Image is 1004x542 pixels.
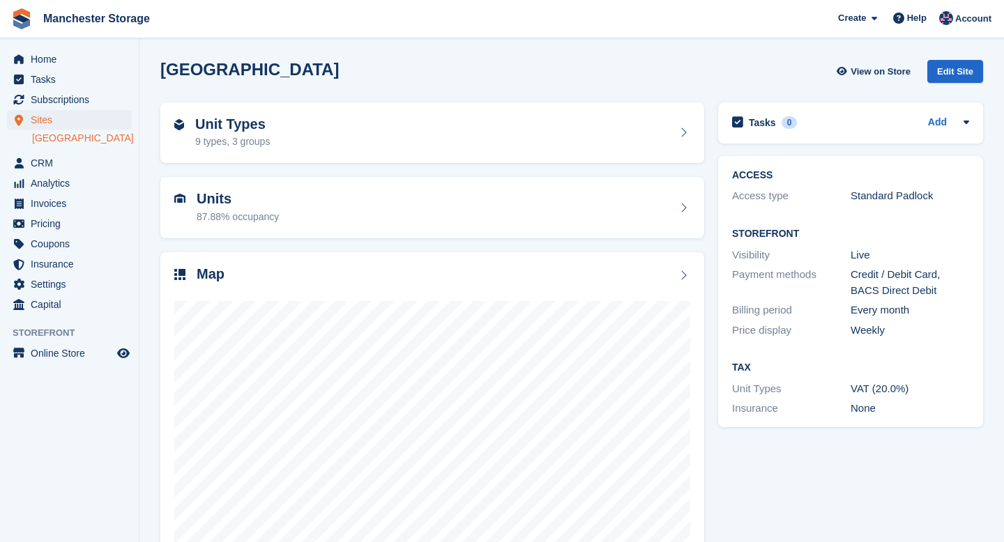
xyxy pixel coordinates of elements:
a: menu [7,194,132,213]
a: menu [7,343,132,363]
img: map-icn-33ee37083ee616e46c38cad1a60f524a97daa1e2b2c8c0bc3eb3415660979fc1.svg [174,269,185,280]
img: unit-icn-7be61d7bf1b0ce9d3e12c5938cc71ed9869f7b940bace4675aadf7bd6d80202e.svg [174,194,185,203]
a: menu [7,173,132,193]
span: Online Store [31,343,114,363]
div: Unit Types [732,381,851,397]
a: Manchester Storage [38,7,155,30]
span: Help [907,11,927,25]
img: stora-icon-8386f47178a22dfd0bd8f6a31ec36ba5ce8667c1dd55bd0f319d3a0aa187defe.svg [11,8,32,29]
span: Settings [31,274,114,294]
h2: ACCESS [732,170,969,181]
div: None [851,401,969,417]
h2: [GEOGRAPHIC_DATA] [160,60,339,79]
span: Capital [31,295,114,314]
span: CRM [31,153,114,173]
a: menu [7,295,132,314]
a: Edit Site [927,60,983,88]
a: menu [7,214,132,233]
div: 9 types, 3 groups [195,134,270,149]
span: Home [31,49,114,69]
a: menu [7,49,132,69]
div: Credit / Debit Card, BACS Direct Debit [851,267,969,298]
a: menu [7,70,132,89]
h2: Tax [732,362,969,373]
a: [GEOGRAPHIC_DATA] [32,132,132,145]
span: Storefront [13,326,139,340]
span: Tasks [31,70,114,89]
div: Standard Padlock [851,188,969,204]
a: menu [7,254,132,274]
span: Invoices [31,194,114,213]
span: Create [838,11,866,25]
h2: Storefront [732,229,969,240]
div: 87.88% occupancy [197,210,279,224]
h2: Units [197,191,279,207]
div: Insurance [732,401,851,417]
div: Edit Site [927,60,983,83]
a: Preview store [115,345,132,362]
span: View on Store [851,65,911,79]
div: Price display [732,323,851,339]
div: Billing period [732,302,851,318]
span: Subscriptions [31,90,114,109]
span: Account [955,12,991,26]
a: Add [928,115,947,131]
a: View on Store [835,60,916,83]
a: menu [7,234,132,254]
a: menu [7,110,132,130]
h2: Tasks [749,116,776,129]
div: Every month [851,302,969,318]
a: menu [7,153,132,173]
div: Visibility [732,247,851,263]
h2: Map [197,266,225,282]
div: Payment methods [732,267,851,298]
span: Sites [31,110,114,130]
a: Unit Types 9 types, 3 groups [160,102,704,164]
div: Access type [732,188,851,204]
div: VAT (20.0%) [851,381,969,397]
span: Insurance [31,254,114,274]
span: Analytics [31,173,114,193]
span: Coupons [31,234,114,254]
div: Live [851,247,969,263]
div: 0 [782,116,798,129]
div: Weekly [851,323,969,339]
img: unit-type-icn-2b2737a686de81e16bb02015468b77c625bbabd49415b5ef34ead5e3b44a266d.svg [174,119,184,130]
h2: Unit Types [195,116,270,132]
a: menu [7,90,132,109]
span: Pricing [31,214,114,233]
a: menu [7,274,132,294]
a: Units 87.88% occupancy [160,177,704,238]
